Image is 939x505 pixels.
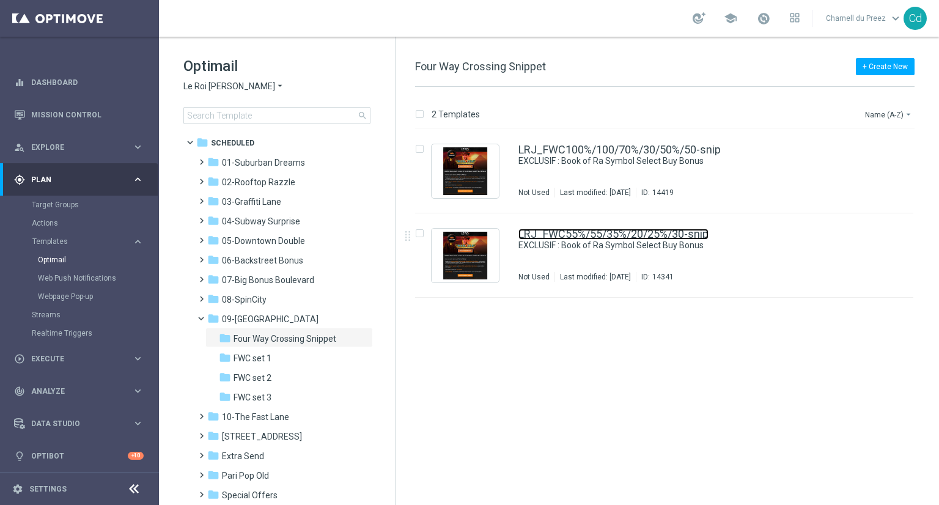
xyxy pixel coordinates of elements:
i: keyboard_arrow_right [132,353,144,364]
i: folder [207,254,219,266]
i: equalizer [14,77,25,88]
i: folder [207,234,219,246]
i: keyboard_arrow_right [132,236,144,248]
a: EXCLUSIF : Book of Ra Symbol Select Buy Bonus [518,240,834,251]
img: 14341.jpeg [435,232,496,279]
div: Not Used [518,188,550,197]
button: play_circle_outline Execute keyboard_arrow_right [13,354,144,364]
span: 08-SpinCity [222,294,267,305]
button: Data Studio keyboard_arrow_right [13,419,144,429]
i: folder [207,312,219,325]
span: FWC set 1 [234,353,271,364]
div: track_changes Analyze keyboard_arrow_right [13,386,144,396]
div: lightbulb Optibot +10 [13,451,144,461]
span: keyboard_arrow_down [889,12,902,25]
div: ID: [636,272,674,282]
i: arrow_drop_down [275,81,285,92]
i: folder [207,156,219,168]
i: lightbulb [14,451,25,462]
i: folder [207,449,219,462]
span: Templates [32,238,120,245]
div: person_search Explore keyboard_arrow_right [13,142,144,152]
div: Execute [14,353,132,364]
div: ID: [636,188,674,197]
span: 02-Rooftop Razzle [222,177,295,188]
button: Le Roi [PERSON_NAME] arrow_drop_down [183,81,285,92]
button: equalizer Dashboard [13,78,144,87]
div: EXCLUSIF : Book of Ra Symbol Select Buy Bonus [518,155,862,167]
button: Mission Control [13,110,144,120]
button: Templates keyboard_arrow_right [32,237,144,246]
a: Mission Control [31,98,144,131]
i: folder [207,175,219,188]
a: Realtime Triggers [32,328,127,338]
div: EXCLUSIF : Book of Ra Symbol Select Buy Bonus [518,240,862,251]
i: folder [207,293,219,305]
div: Actions [32,214,158,232]
span: Plan [31,176,132,183]
span: 01-Suburban Dreams [222,157,305,168]
i: folder [219,352,231,364]
div: Cd [904,7,927,30]
h1: Optimail [183,56,370,76]
i: folder [219,371,231,383]
i: folder [207,410,219,422]
i: person_search [14,142,25,153]
div: Mission Control [14,98,144,131]
i: folder [207,273,219,286]
div: Plan [14,174,132,185]
a: Dashboard [31,66,144,98]
div: Analyze [14,386,132,397]
div: 14341 [652,272,674,282]
span: 06-Backstreet Bonus [222,255,303,266]
span: Scheduled [211,138,254,149]
i: folder [196,136,208,149]
span: Analyze [31,388,132,395]
i: settings [12,484,23,495]
div: Templates [32,238,132,245]
div: Target Groups [32,196,158,214]
button: Name (A-Z)arrow_drop_down [864,107,915,122]
div: Templates [32,232,158,306]
span: Data Studio [31,420,132,427]
span: Special Offers [222,490,278,501]
div: Last modified: [DATE] [555,188,636,197]
a: Streams [32,310,127,320]
div: Press SPACE to select this row. [403,213,937,298]
i: keyboard_arrow_right [132,141,144,153]
div: Optibot [14,440,144,472]
span: Execute [31,355,132,363]
span: 09-Four Way Crossing [222,314,319,325]
i: folder [219,332,231,344]
a: EXCLUSIF : Book of Ra Symbol Select Buy Bonus [518,155,834,167]
div: Data Studio [14,418,132,429]
i: keyboard_arrow_right [132,174,144,185]
span: 07-Big Bonus Boulevard [222,275,314,286]
i: keyboard_arrow_right [132,418,144,429]
span: 11-The 31st Avenue [222,431,302,442]
span: Four Way Crossing Snippet [234,333,336,344]
span: 03-Graffiti Lane [222,196,281,207]
div: Explore [14,142,132,153]
span: 10-The Fast Lane [222,411,289,422]
i: play_circle_outline [14,353,25,364]
input: Search Template [183,107,370,124]
span: search [358,111,367,120]
span: 05-Downtown Double [222,235,305,246]
button: + Create New [856,58,915,75]
a: Web Push Notifications [38,273,127,283]
span: Le Roi [PERSON_NAME] [183,81,275,92]
a: Settings [29,485,67,493]
div: Optimail [38,251,158,269]
a: LRJ_FWC100%/100/70%/30/50%/50-snip [518,144,721,155]
span: Extra Send [222,451,264,462]
span: Pari Pop Old [222,470,269,481]
div: Press SPACE to select this row. [403,129,937,213]
div: Not Used [518,272,550,282]
div: Streams [32,306,158,324]
p: 2 Templates [432,109,480,120]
